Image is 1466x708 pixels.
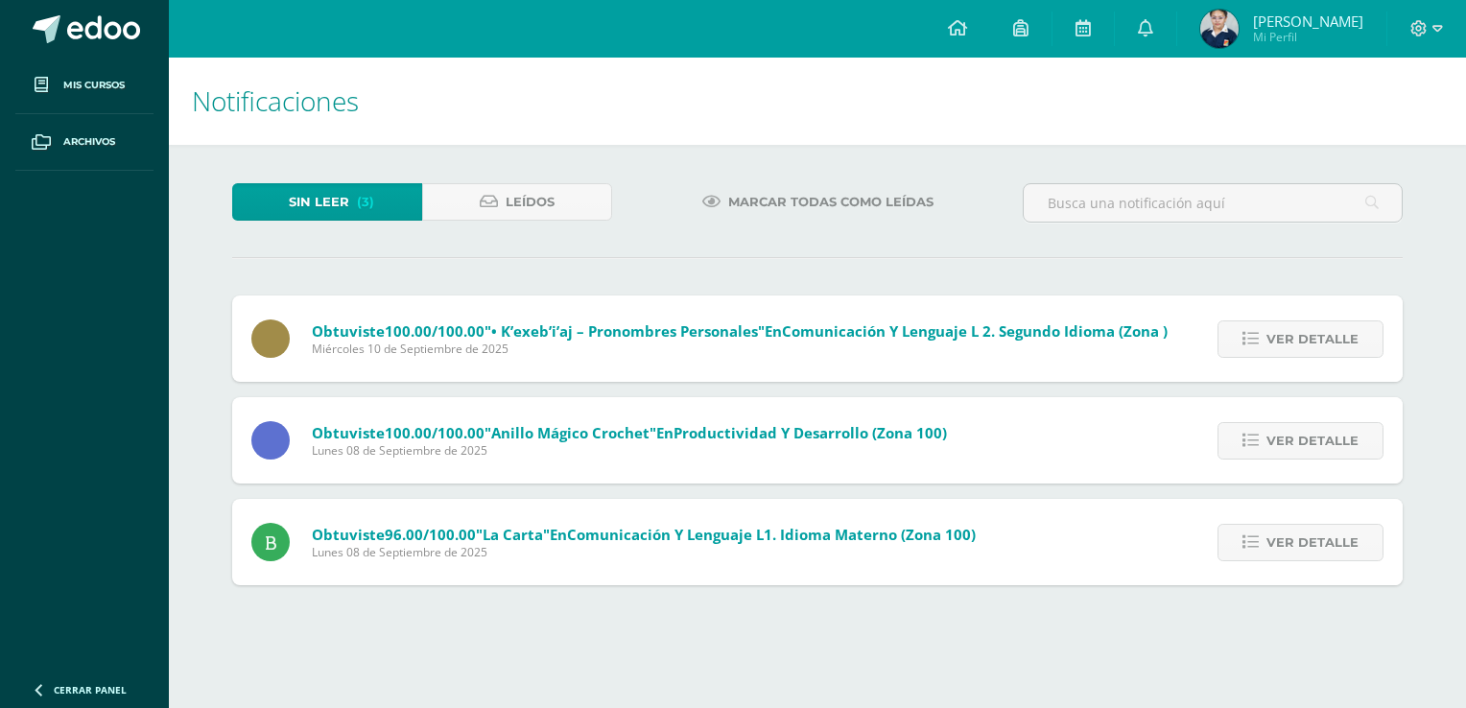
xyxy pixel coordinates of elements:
span: Productividad y Desarrollo (Zona 100) [674,423,947,442]
a: Leídos [422,183,612,221]
a: Mis cursos [15,58,154,114]
a: Sin leer(3) [232,183,422,221]
span: "Anillo mágico crochet" [485,423,656,442]
span: "La carta" [476,525,550,544]
span: 100.00/100.00 [385,423,485,442]
span: Obtuviste en [312,321,1168,341]
span: Marcar todas como leídas [728,184,934,220]
span: Obtuviste en [312,525,976,544]
span: Cerrar panel [54,683,127,696]
img: f7df81a86178540b9009ef69fb1440a2.png [1200,10,1239,48]
span: Ver detalle [1266,423,1359,459]
span: Ver detalle [1266,525,1359,560]
span: Lunes 08 de Septiembre de 2025 [312,544,976,560]
span: Lunes 08 de Septiembre de 2025 [312,442,947,459]
span: Notificaciones [192,83,359,119]
span: Comunicación y Lenguaje L1. Idioma Materno (Zona 100) [567,525,976,544]
span: 100.00/100.00 [385,321,485,341]
a: Marcar todas como leídas [678,183,958,221]
span: Miércoles 10 de Septiembre de 2025 [312,341,1168,357]
span: Obtuviste en [312,423,947,442]
input: Busca una notificación aquí [1024,184,1402,222]
span: Mis cursos [63,78,125,93]
span: [PERSON_NAME] [1253,12,1363,31]
span: "• K’exeb’i’aj – pronombres personales" [485,321,765,341]
span: Comunicación y Lenguaje L 2. Segundo Idioma (Zona ) [782,321,1168,341]
span: (3) [357,184,374,220]
a: Archivos [15,114,154,171]
span: Mi Perfil [1253,29,1363,45]
span: Sin leer [289,184,349,220]
span: 96.00/100.00 [385,525,476,544]
span: Ver detalle [1266,321,1359,357]
span: Archivos [63,134,115,150]
span: Leídos [506,184,555,220]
